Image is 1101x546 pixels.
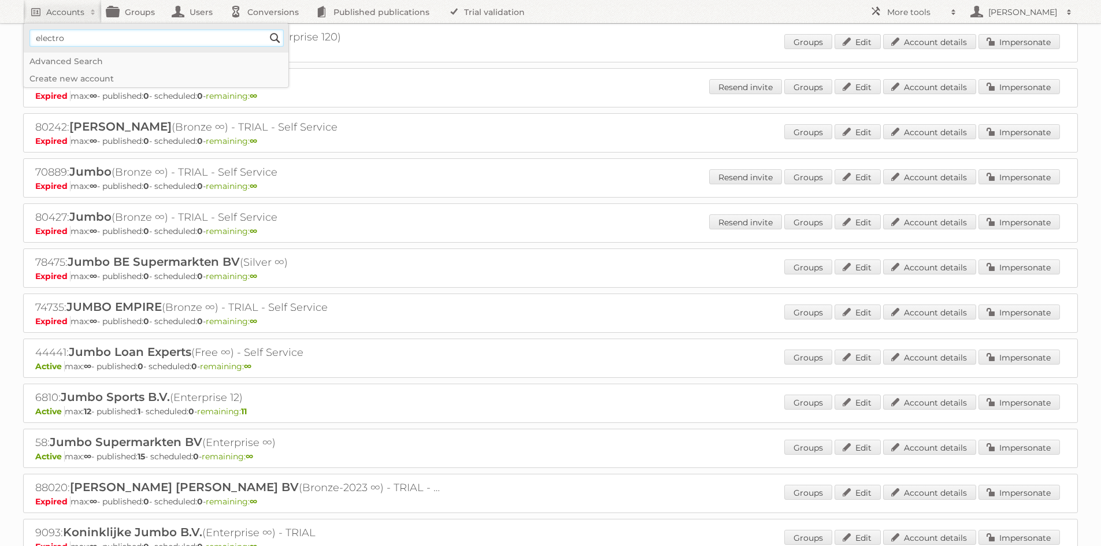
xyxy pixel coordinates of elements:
[883,440,976,455] a: Account details
[197,91,203,101] strong: 0
[143,496,149,507] strong: 0
[35,345,440,360] h2: 44441: (Free ∞) - Self Service
[835,34,881,49] a: Edit
[197,271,203,281] strong: 0
[35,390,440,405] h2: 6810: (Enterprise 12)
[35,451,1066,462] p: max: - published: - scheduled: -
[883,485,976,500] a: Account details
[835,214,881,229] a: Edit
[69,120,172,133] span: [PERSON_NAME]
[883,304,976,320] a: Account details
[138,451,145,462] strong: 15
[197,316,203,326] strong: 0
[35,226,1066,236] p: max: - published: - scheduled: -
[978,485,1060,500] a: Impersonate
[35,136,1066,146] p: max: - published: - scheduled: -
[35,165,440,180] h2: 70889: (Bronze ∞) - TRIAL - Self Service
[266,29,284,47] input: Search
[197,406,247,417] span: remaining:
[138,406,140,417] strong: 1
[250,181,257,191] strong: ∞
[46,6,84,18] h2: Accounts
[35,435,440,450] h2: 58: (Enterprise ∞)
[90,226,97,236] strong: ∞
[206,496,257,507] span: remaining:
[202,451,253,462] span: remaining:
[35,46,1066,56] p: max: - published: - scheduled: -
[35,451,65,462] span: Active
[784,440,832,455] a: Groups
[883,124,976,139] a: Account details
[784,530,832,545] a: Groups
[90,181,97,191] strong: ∞
[35,316,1066,326] p: max: - published: - scheduled: -
[197,136,203,146] strong: 0
[978,34,1060,49] a: Impersonate
[197,496,203,507] strong: 0
[883,34,976,49] a: Account details
[35,316,71,326] span: Expired
[835,395,881,410] a: Edit
[835,530,881,545] a: Edit
[206,136,257,146] span: remaining:
[978,79,1060,94] a: Impersonate
[90,91,97,101] strong: ∞
[69,345,191,359] span: Jumbo Loan Experts
[35,136,71,146] span: Expired
[35,181,71,191] span: Expired
[244,361,251,372] strong: ∞
[784,34,832,49] a: Groups
[246,451,253,462] strong: ∞
[250,226,257,236] strong: ∞
[197,181,203,191] strong: 0
[84,451,91,462] strong: ∞
[90,496,97,507] strong: ∞
[197,226,203,236] strong: 0
[143,91,149,101] strong: 0
[66,300,162,314] span: JUMBO EMPIRE
[887,6,945,18] h2: More tools
[978,259,1060,274] a: Impersonate
[784,79,832,94] a: Groups
[35,271,71,281] span: Expired
[35,181,1066,191] p: max: - published: - scheduled: -
[24,70,288,87] a: Create new account
[35,271,1066,281] p: max: - published: - scheduled: -
[250,316,257,326] strong: ∞
[709,169,782,184] a: Resend invite
[90,136,97,146] strong: ∞
[784,304,832,320] a: Groups
[784,124,832,139] a: Groups
[206,316,257,326] span: remaining:
[188,406,194,417] strong: 0
[84,361,91,372] strong: ∞
[883,259,976,274] a: Account details
[63,525,202,539] span: Koninklijke Jumbo B.V.
[138,361,143,372] strong: 0
[143,136,149,146] strong: 0
[35,210,440,225] h2: 80427: (Bronze ∞) - TRIAL - Self Service
[883,350,976,365] a: Account details
[784,259,832,274] a: Groups
[35,496,1066,507] p: max: - published: - scheduled: -
[206,226,257,236] span: remaining:
[784,350,832,365] a: Groups
[69,210,112,224] span: Jumbo
[35,91,1066,101] p: max: - published: - scheduled: -
[883,530,976,545] a: Account details
[35,361,1066,372] p: max: - published: - scheduled: -
[200,361,251,372] span: remaining:
[143,316,149,326] strong: 0
[978,124,1060,139] a: Impersonate
[70,480,299,494] span: [PERSON_NAME] [PERSON_NAME] BV
[35,120,440,135] h2: 80242: (Bronze ∞) - TRIAL - Self Service
[978,395,1060,410] a: Impersonate
[24,53,288,70] a: Advanced Search
[35,406,1066,417] p: max: - published: - scheduled: -
[835,350,881,365] a: Edit
[835,485,881,500] a: Edit
[784,395,832,410] a: Groups
[835,169,881,184] a: Edit
[206,181,257,191] span: remaining:
[35,496,71,507] span: Expired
